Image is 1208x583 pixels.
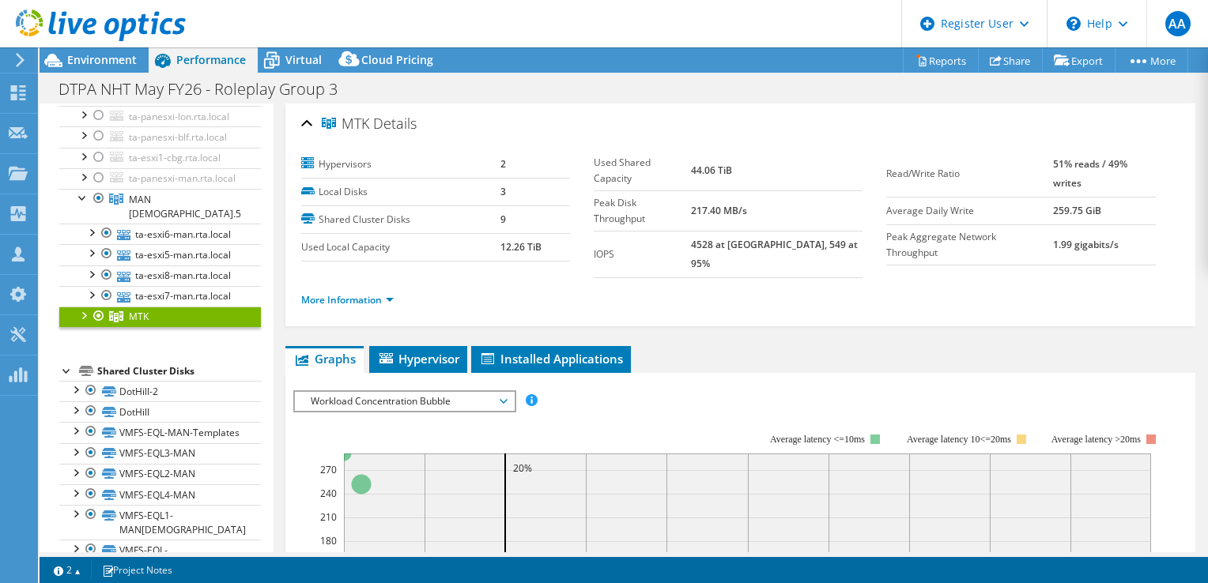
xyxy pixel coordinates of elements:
[59,168,261,189] a: ta-panesxi-man.rta.local
[59,505,261,540] a: VMFS-EQL1-MAN[DEMOGRAPHIC_DATA]
[301,212,500,228] label: Shared Cluster Disks
[43,560,92,580] a: 2
[373,114,417,133] span: Details
[770,434,865,445] tspan: Average latency <=10ms
[129,193,241,220] span: MAN [DEMOGRAPHIC_DATA].5
[978,48,1043,73] a: Share
[377,351,459,367] span: Hypervisor
[886,203,1053,219] label: Average Daily Write
[301,184,500,200] label: Local Disks
[59,148,261,168] a: ta-esxi1-cbg.rta.local
[361,52,433,67] span: Cloud Pricing
[513,461,532,475] text: 20%
[129,310,149,323] span: MTK
[129,110,229,123] span: ta-panesxi-lon.rta.local
[59,422,261,442] a: VMFS-EQL-MAN-Templates
[691,204,747,217] b: 217.40 MB/s
[303,392,506,411] span: Workload Concentration Bubble
[301,156,500,172] label: Hypervisors
[1115,48,1188,73] a: More
[59,106,261,126] a: ta-panesxi-lon.rta.local
[176,52,246,67] span: Performance
[59,443,261,464] a: VMFS-EQL3-MAN
[500,185,506,198] b: 3
[285,52,322,67] span: Virtual
[129,171,236,185] span: ta-panesxi-man.rta.local
[907,434,1011,445] tspan: Average latency 10<=20ms
[51,81,362,98] h1: DTPA NHT May FY26 - Roleplay Group 3
[500,157,506,171] b: 2
[320,534,337,547] text: 180
[886,166,1053,182] label: Read/Write Ratio
[59,307,261,327] a: MTK
[301,293,394,307] a: More Information
[1042,48,1116,73] a: Export
[129,151,221,164] span: ta-esxi1-cbg.rta.local
[59,381,261,401] a: DotHill-2
[903,48,979,73] a: Reports
[1051,434,1140,445] text: Average latency >20ms
[129,130,227,144] span: ta-panesxi-blf.rta.local
[67,52,137,67] span: Environment
[91,560,183,580] a: Project Notes
[59,401,261,422] a: DotHill
[59,484,261,505] a: VMFS-EQL4-MAN
[479,351,623,367] span: Installed Applications
[293,351,356,367] span: Graphs
[500,240,542,254] b: 12.26 TiB
[320,487,337,500] text: 240
[594,195,691,227] label: Peak Disk Throughput
[1053,157,1127,190] b: 51% reads / 49% writes
[1053,238,1119,251] b: 1.99 gigabits/s
[59,224,261,244] a: ta-esxi6-man.rta.local
[59,265,261,286] a: ta-esxi8-man.rta.local
[691,164,732,177] b: 44.06 TiB
[500,213,506,226] b: 9
[59,464,261,484] a: VMFS-EQL2-MAN
[59,244,261,265] a: ta-esxi5-man.rta.local
[59,286,261,307] a: ta-esxi7-man.rta.local
[594,155,691,186] label: Used Shared Capacity
[97,362,261,381] div: Shared Cluster Disks
[320,463,337,476] text: 270
[1053,204,1101,217] b: 259.75 GiB
[886,229,1053,261] label: Peak Aggregate Network Throughput
[1165,11,1191,36] span: AA
[1066,17,1081,31] svg: \n
[59,126,261,147] a: ta-panesxi-blf.rta.local
[322,116,369,132] span: MTK
[320,510,337,524] text: 210
[691,238,858,270] b: 4528 at [GEOGRAPHIC_DATA], 549 at 95%
[301,239,500,255] label: Used Local Capacity
[594,246,691,262] label: IOPS
[59,189,261,224] a: MAN 6.5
